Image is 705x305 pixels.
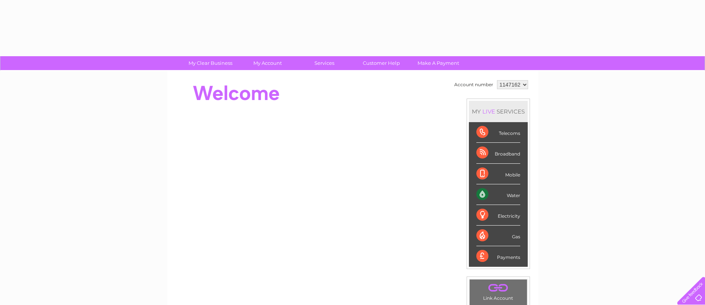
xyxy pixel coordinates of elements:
div: Mobile [476,164,520,184]
div: MY SERVICES [469,101,528,122]
a: Customer Help [350,56,412,70]
div: Payments [476,246,520,266]
div: Electricity [476,205,520,226]
a: Services [293,56,355,70]
div: Telecoms [476,122,520,143]
a: . [471,281,525,295]
a: Make A Payment [407,56,469,70]
a: My Account [236,56,298,70]
a: My Clear Business [180,56,241,70]
td: Link Account [469,279,527,303]
div: Gas [476,226,520,246]
div: LIVE [481,108,497,115]
div: Broadband [476,143,520,163]
div: Water [476,184,520,205]
td: Account number [452,78,495,91]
